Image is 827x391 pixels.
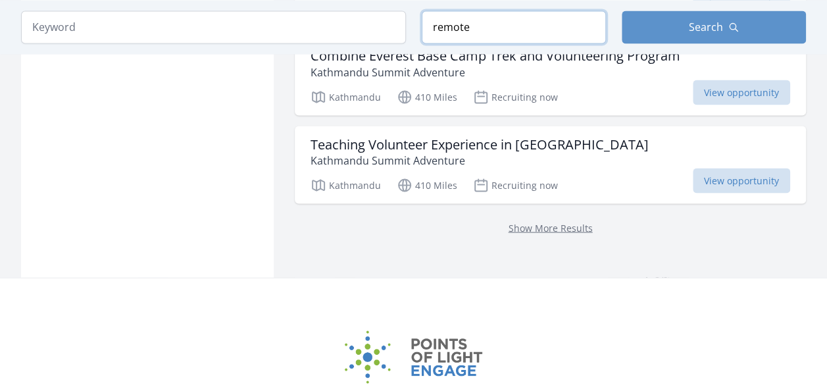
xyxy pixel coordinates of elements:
[345,330,483,383] img: Points of Light Engage
[693,168,790,193] span: View opportunity
[422,11,606,43] input: Location
[311,64,680,80] p: Kathmandu Summit Adventure
[397,177,457,193] p: 410 Miles
[311,177,381,193] p: Kathmandu
[397,89,457,105] p: 410 Miles
[21,11,406,43] input: Keyword
[295,126,806,203] a: Teaching Volunteer Experience in [GEOGRAPHIC_DATA] Kathmandu Summit Adventure Kathmandu 410 Miles...
[689,19,723,35] span: Search
[473,89,558,105] p: Recruiting now
[311,48,680,64] h3: Combine Everest Base Camp Trek and Volunteering Program
[311,152,649,168] p: Kathmandu Summit Adventure
[622,11,806,43] button: Search
[693,80,790,105] span: View opportunity
[509,221,593,234] a: Show More Results
[311,89,381,105] p: Kathmandu
[295,38,806,115] a: Combine Everest Base Camp Trek and Volunteering Program Kathmandu Summit Adventure Kathmandu 410 ...
[473,177,558,193] p: Recruiting now
[311,136,649,152] h3: Teaching Volunteer Experience in [GEOGRAPHIC_DATA]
